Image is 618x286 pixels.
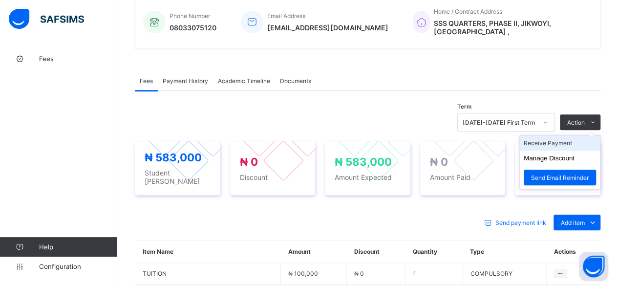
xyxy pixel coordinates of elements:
th: Item Name [135,241,281,263]
button: Open asap [579,252,608,281]
button: Manage Discount [524,154,575,162]
th: Discount [346,241,405,263]
span: Add item [561,219,585,226]
span: TUITION [143,270,273,277]
span: Amount Paid [430,173,496,181]
span: Home / Contract Address [434,8,502,15]
span: ₦ 0 [354,270,364,277]
span: Academic Timeline [218,77,270,85]
span: Amount Expected [335,173,401,181]
li: dropdown-list-item-text-0 [520,135,600,151]
span: SSS QUARTERS, PHASE II, JIKWOYI, [GEOGRAPHIC_DATA] , [434,19,582,36]
span: Documents [280,77,311,85]
li: dropdown-list-item-text-2 [520,166,600,189]
span: Email Address [267,12,305,20]
span: Fees [140,77,153,85]
th: Amount [280,241,346,263]
li: dropdown-list-item-text-1 [520,151,600,166]
th: Type [463,241,547,263]
td: 1 [405,263,463,285]
span: ₦ 0 [240,155,258,168]
span: Term [457,103,471,110]
td: COMPULSORY [463,263,547,285]
span: 08033075120 [170,23,216,32]
span: Discount [240,173,306,181]
span: Configuration [39,263,117,270]
span: [EMAIL_ADDRESS][DOMAIN_NAME] [267,23,388,32]
div: [DATE]-[DATE] First Term [463,119,537,126]
span: ₦ 100,000 [288,270,318,277]
span: Help [39,243,117,251]
span: Fees [39,55,117,63]
span: Send Email Reminder [531,174,589,181]
span: Student [PERSON_NAME] [145,169,211,185]
img: safsims [9,9,84,29]
span: Send payment link [495,219,546,226]
span: ₦ 583,000 [335,155,392,168]
span: Phone Number [170,12,210,20]
span: Payment History [163,77,208,85]
span: ₦ 583,000 [145,151,202,164]
span: ₦ 0 [430,155,448,168]
th: Actions [547,241,600,263]
span: Action [567,119,585,126]
th: Quantity [405,241,463,263]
